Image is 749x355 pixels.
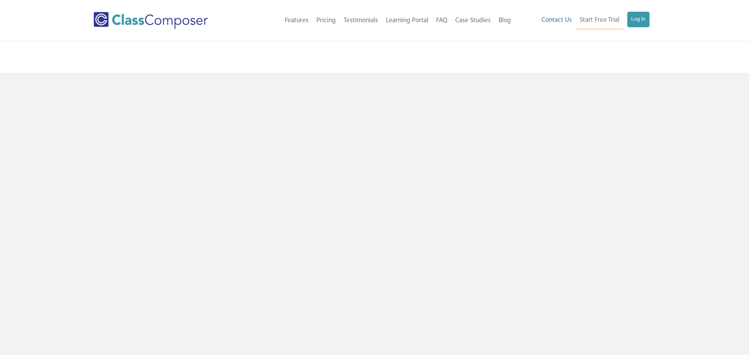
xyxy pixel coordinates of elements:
[382,12,432,29] a: Learning Portal
[432,12,451,29] a: FAQ
[538,12,576,29] a: Contact Us
[281,12,312,29] a: Features
[495,12,515,29] a: Blog
[312,12,340,29] a: Pricing
[451,12,495,29] a: Case Studies
[240,12,515,29] nav: Header Menu
[515,12,650,29] nav: Header Menu
[94,12,208,29] img: Class Composer
[576,12,623,29] a: Start Free Trial
[627,12,650,27] a: Log In
[340,12,382,29] a: Testimonials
